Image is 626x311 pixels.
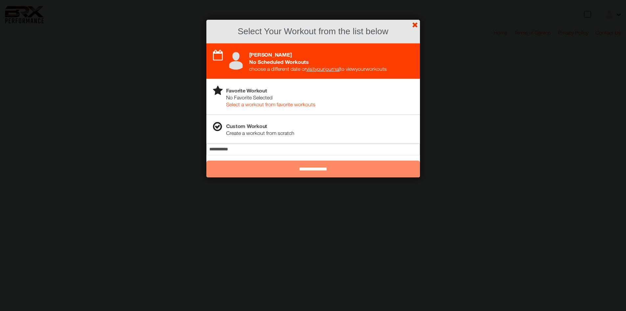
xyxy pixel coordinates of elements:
div: No Favorite Selected [226,94,413,108]
a: visit your journal [306,66,340,72]
h4: [PERSON_NAME] [226,51,413,58]
h4: Custom Workout [226,122,413,130]
div: choose a different date or to view your workouts [226,59,413,72]
h4: Favorite Workout [226,87,413,94]
div: Create a workout from scratch [226,130,413,137]
h2: Select Your Workout from the list below [216,25,410,38]
a: Select a workout from favorite workouts [226,101,315,107]
img: ex-default-user.svg [226,51,246,71]
b: No Scheduled Workouts [249,59,309,65]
